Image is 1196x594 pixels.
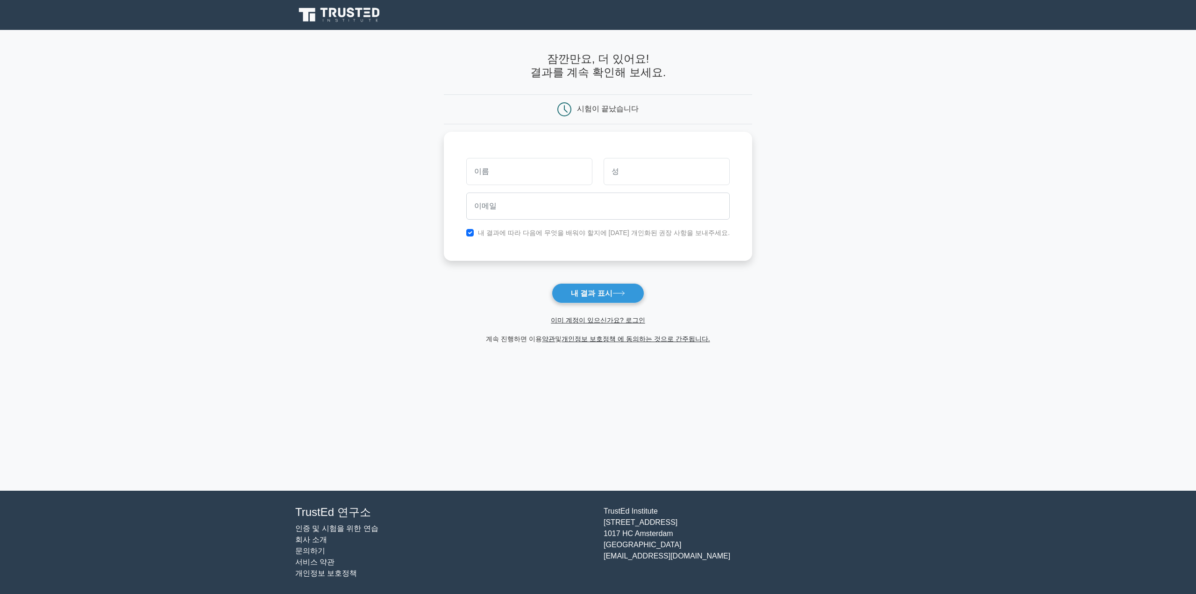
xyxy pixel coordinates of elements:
a: 약관 [542,335,555,343]
a: 인증 및 시험을 위한 연습 [295,524,378,532]
font: TrustEd Institute [604,507,658,515]
font: 1017 HC Amsterdam [604,530,673,537]
a: 서비스 약관 [295,558,335,566]
font: [STREET_ADDRESS] [604,518,677,526]
input: 이메일 [466,193,730,220]
button: 내 결과 표시 [552,283,644,303]
font: 잠깐만요, 더 있어요! [547,52,649,65]
font: 및 [555,335,562,343]
a: 개인정보 보호정책 [295,569,357,577]
input: 성 [604,158,730,185]
a: 개인정보 보호정책 에 동의하는 것으로 간주됩니다. [562,335,710,343]
font: 내 결과 표시 [571,289,612,297]
font: 결과를 계속 확인해 보세요. [530,66,666,79]
a: 문의하기 [295,547,325,555]
font: 내 결과에 따라 다음에 무엇을 배워야 할지에 [DATE] 개인화된 권장 사항을 보내주세요. [478,229,730,236]
font: TrustEd 연구소 [295,506,371,518]
font: [GEOGRAPHIC_DATA] [604,541,682,549]
a: 이미 계정이 있으신가요? 로그인 [551,316,645,324]
font: 시험이 끝났습니다 [577,105,639,113]
input: 이름 [466,158,592,185]
font: [EMAIL_ADDRESS][DOMAIN_NAME] [604,552,730,560]
a: 회사 소개 [295,536,327,544]
font: 계속 진행하면 이용 [486,335,542,343]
